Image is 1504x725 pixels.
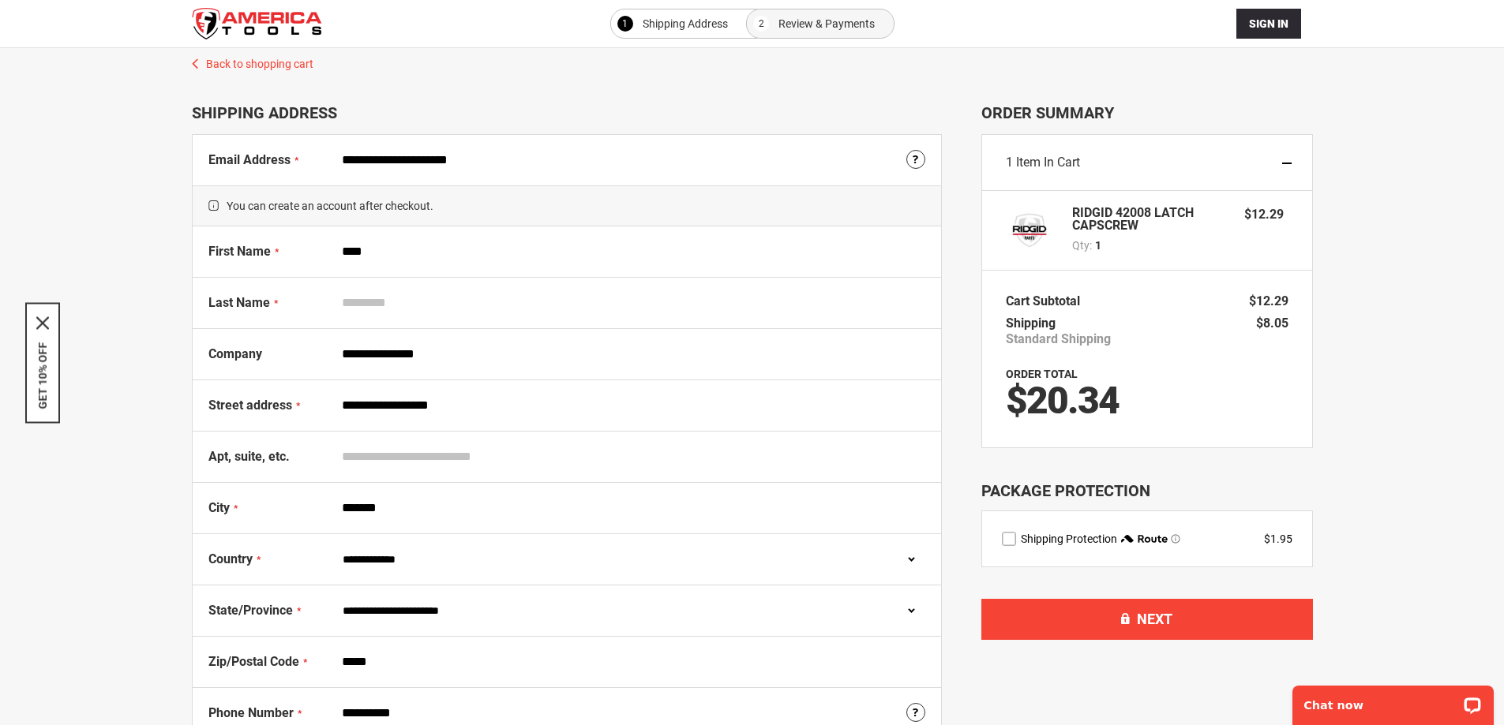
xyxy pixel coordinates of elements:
[208,603,293,618] span: State/Province
[1006,331,1111,347] span: Standard Shipping
[1249,293,1288,308] span: $12.29
[208,346,262,361] span: Company
[1282,675,1504,725] iframe: LiveChat chat widget
[1072,239,1090,252] span: Qty
[208,244,271,259] span: First Name
[208,654,299,669] span: Zip/Postal Code
[981,480,1313,503] div: Package Protection
[36,316,49,329] button: Close
[208,705,294,720] span: Phone Number
[192,8,322,39] a: store logo
[981,103,1313,122] span: Order Summary
[643,14,728,33] span: Shipping Address
[1006,368,1078,380] strong: Order Total
[1244,207,1284,222] span: $12.29
[208,449,290,464] span: Apt, suite, etc.
[208,551,253,566] span: Country
[778,14,875,33] span: Review & Payments
[208,398,292,413] span: Street address
[1236,9,1301,39] button: Sign In
[208,500,230,515] span: City
[192,8,322,39] img: America Tools
[208,295,270,310] span: Last Name
[208,152,291,167] span: Email Address
[1249,17,1288,30] span: Sign In
[1256,316,1288,331] span: $8.05
[1002,531,1292,547] div: route shipping protection selector element
[1006,316,1056,331] span: Shipping
[1006,155,1013,170] span: 1
[193,185,941,226] span: You can create an account after checkout.
[759,14,764,33] span: 2
[1095,237,1101,253] span: 1
[192,103,942,122] div: Shipping Address
[1006,290,1088,312] th: Cart Subtotal
[622,14,628,33] span: 1
[1171,534,1180,544] span: Learn more
[176,48,1329,72] a: Back to shopping cart
[981,599,1313,640] button: Next
[1021,533,1117,545] span: Shipping Protection
[1016,155,1080,170] span: Item in Cart
[1006,378,1119,423] span: $20.34
[1072,207,1229,232] strong: RIDGID 42008 LATCH CAPSCREW
[36,342,49,409] button: GET 10% OFF
[1264,531,1292,547] div: $1.95
[1006,207,1053,254] img: RIDGID 42008 LATCH CAPSCREW
[1137,611,1172,627] span: Next
[36,316,49,329] svg: close icon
